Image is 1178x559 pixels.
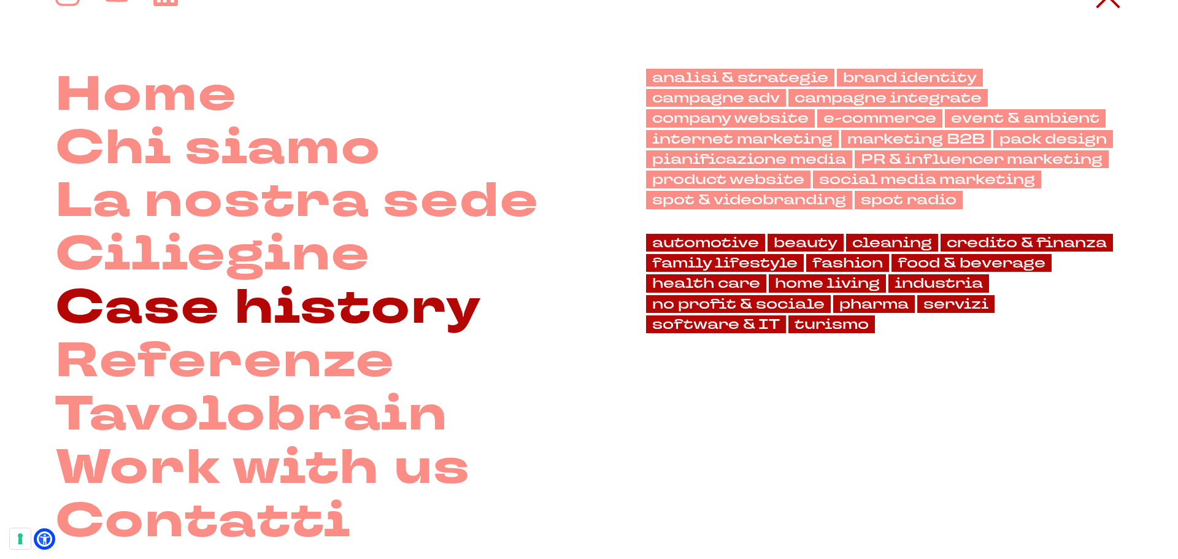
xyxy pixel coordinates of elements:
[55,228,371,282] a: Ciliegine
[941,234,1113,252] a: credito & finanza
[646,109,815,127] a: company website
[37,531,52,547] a: Open Accessibility Menu
[768,234,844,252] a: beauty
[646,130,839,148] a: internet marketing
[888,274,989,292] a: industria
[646,295,831,313] a: no profit & sociale
[55,495,351,549] a: Contatti
[646,254,804,272] a: family lifestyle
[891,254,1052,272] a: food & beverage
[646,234,765,252] a: automotive
[55,282,482,335] a: Case history
[646,69,834,87] a: analisi & strategie
[646,89,786,107] a: campagne adv
[788,315,875,333] a: turismo
[646,150,852,168] a: pianificazione media
[646,171,810,188] a: product website
[806,254,889,272] a: fashion
[846,234,938,252] a: cleaning
[855,150,1109,168] a: PR & influencer marketing
[55,335,395,388] a: Referenze
[55,175,539,228] a: La nostra sede
[833,295,915,313] a: pharma
[55,442,471,495] a: Work with us
[993,130,1113,148] a: pack design
[646,274,766,292] a: health care
[55,122,381,175] a: Chi siamo
[646,191,852,209] a: spot & videobranding
[945,109,1106,127] a: event & ambient
[646,315,786,333] a: software & IT
[837,69,983,87] a: brand identity
[55,69,237,122] a: Home
[55,388,448,442] a: Tavolobrain
[841,130,991,148] a: marketing B2B
[917,295,995,313] a: servizi
[813,171,1041,188] a: social media marketing
[817,109,942,127] a: e-commerce
[10,528,31,549] button: Le tue preferenze relative al consenso per le tecnologie di tracciamento
[769,274,886,292] a: home living
[855,191,963,209] a: spot radio
[788,89,988,107] a: campagne integrate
